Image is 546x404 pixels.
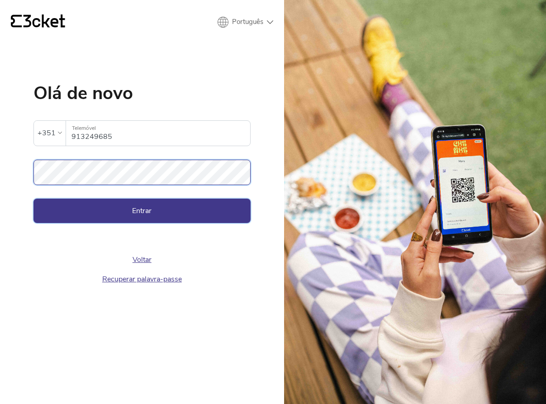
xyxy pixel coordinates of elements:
button: Entrar [33,199,251,223]
label: Telemóvel [66,121,250,136]
a: {' '} [11,14,65,30]
input: Telemóvel [71,121,250,146]
a: Recuperar palavra-passe [102,274,182,284]
div: +351 [38,126,56,140]
h1: Olá de novo [33,84,251,102]
g: {' '} [11,15,22,28]
a: Voltar [133,255,152,265]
